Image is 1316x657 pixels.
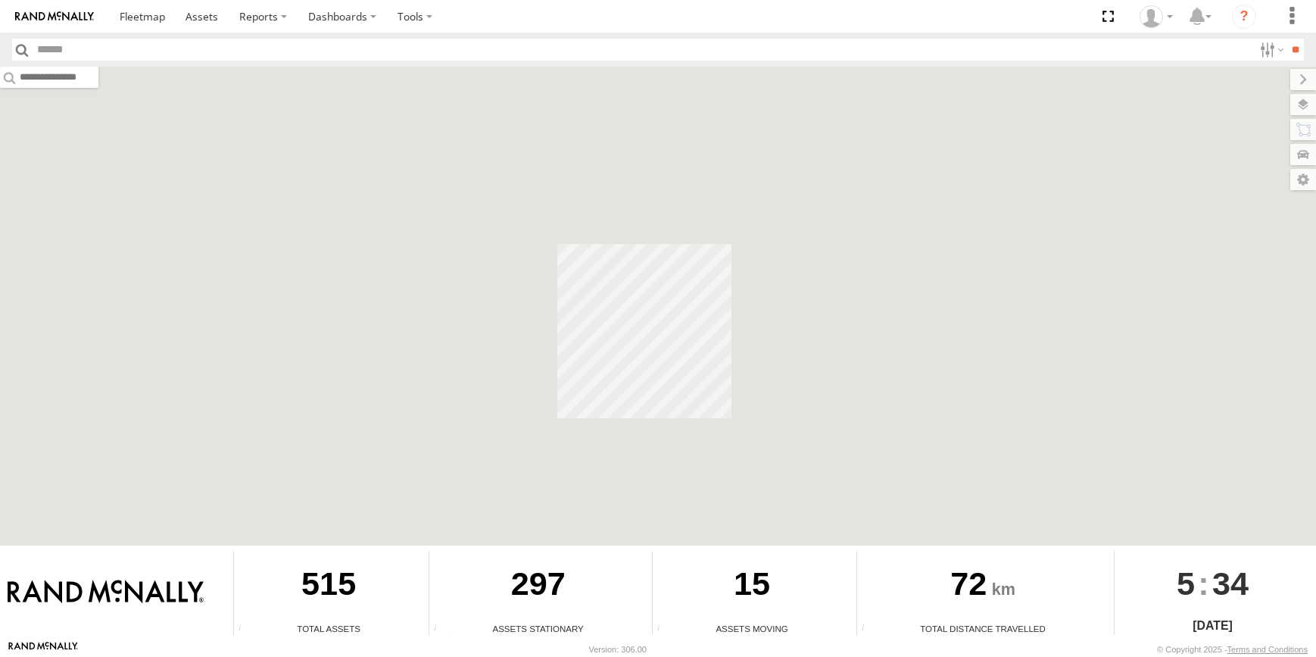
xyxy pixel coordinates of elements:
a: Terms and Conditions [1227,645,1308,654]
div: Total number of assets current stationary. [429,624,452,635]
div: Total distance travelled by all assets within specified date range and applied filters [857,624,880,635]
div: Total Assets [234,622,423,635]
div: 297 [429,551,647,622]
label: Search Filter Options [1254,39,1286,61]
div: Total Distance Travelled [857,622,1109,635]
div: Assets Stationary [429,622,647,635]
div: 15 [653,551,851,622]
div: 515 [234,551,423,622]
i: ? [1232,5,1256,29]
img: Rand McNally [8,580,204,605]
div: : [1115,551,1311,616]
div: Jaydon Walker [1134,5,1178,28]
label: Map Settings [1290,169,1316,190]
a: Visit our Website [8,642,78,657]
div: Assets Moving [653,622,851,635]
div: [DATE] [1115,617,1311,635]
div: Version: 306.00 [589,645,647,654]
span: 5 [1177,551,1195,616]
div: Total number of Enabled Assets [234,624,257,635]
div: 72 [857,551,1109,622]
div: © Copyright 2025 - [1157,645,1308,654]
div: Total number of assets current in transit. [653,624,675,635]
img: rand-logo.svg [15,11,94,22]
span: 34 [1212,551,1249,616]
